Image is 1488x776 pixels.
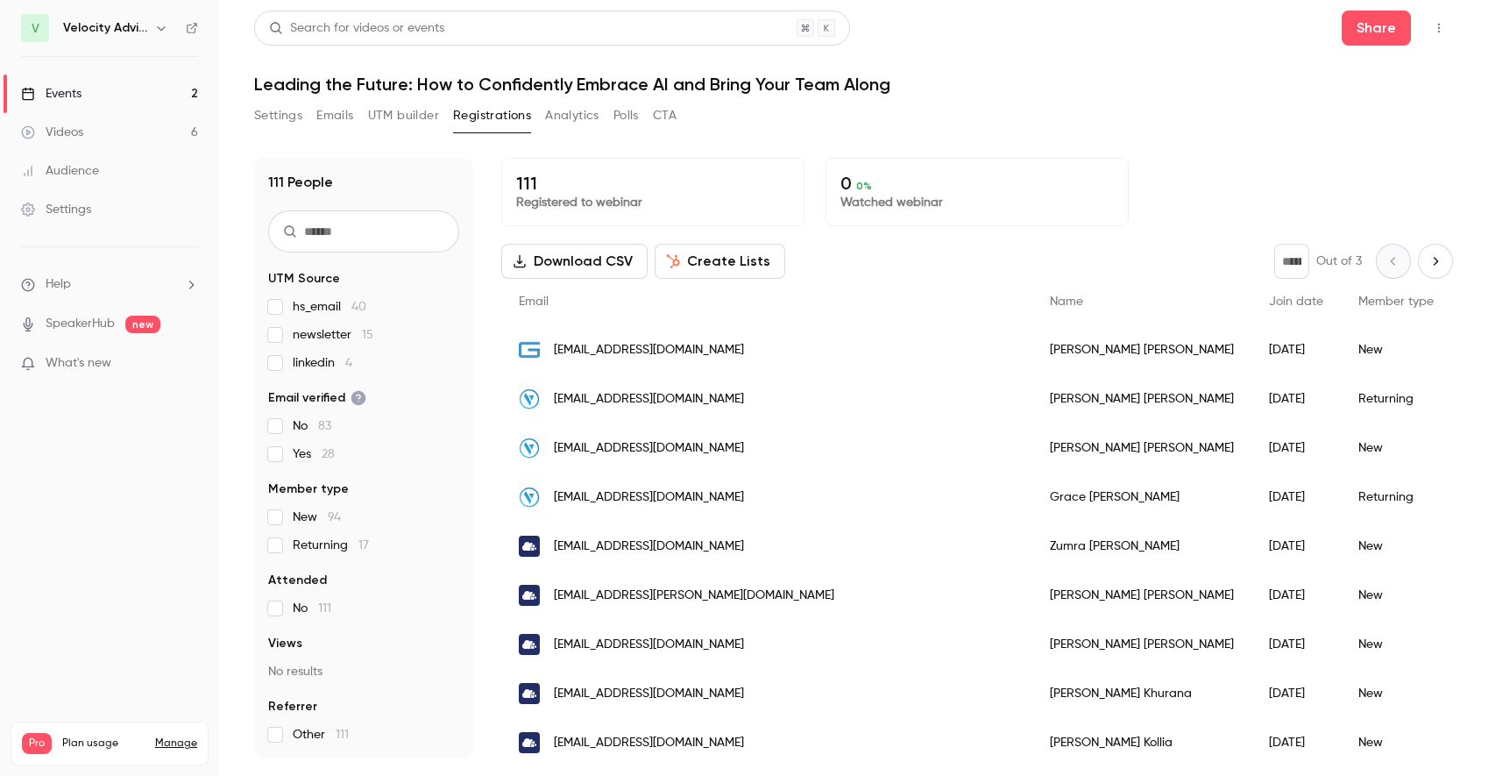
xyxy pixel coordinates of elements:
[318,602,331,615] span: 111
[293,417,331,435] span: No
[519,634,540,655] img: successkpi.com
[554,390,744,409] span: [EMAIL_ADDRESS][DOMAIN_NAME]
[125,316,160,333] span: new
[1251,571,1341,620] div: [DATE]
[1251,522,1341,571] div: [DATE]
[1341,571,1451,620] div: New
[269,19,444,38] div: Search for videos or events
[362,329,373,341] span: 15
[519,585,540,606] img: successkpi.com
[345,357,352,369] span: 4
[63,19,147,37] h6: Velocity Advisory Group
[1251,424,1341,473] div: [DATE]
[1251,669,1341,718] div: [DATE]
[519,536,540,557] img: successkpi.com
[554,587,834,605] span: [EMAIL_ADDRESS][PERSON_NAME][DOMAIN_NAME]
[519,487,540,508] img: velocityadvisorygroup.com
[1050,295,1083,308] span: Name
[1251,325,1341,374] div: [DATE]
[46,275,71,294] span: Help
[268,698,317,715] span: Referrer
[268,572,327,589] span: Attended
[1032,325,1251,374] div: [PERSON_NAME] [PERSON_NAME]
[613,102,639,130] button: Polls
[1341,669,1451,718] div: New
[1032,669,1251,718] div: [PERSON_NAME] Khurana
[519,295,549,308] span: Email
[1032,620,1251,669] div: [PERSON_NAME] [PERSON_NAME]
[519,438,540,459] img: velocityadvisorygroup.com
[1032,424,1251,473] div: [PERSON_NAME] [PERSON_NAME]
[1032,718,1251,767] div: [PERSON_NAME] Kollia
[545,102,599,130] button: Analytics
[1341,374,1451,424] div: Returning
[293,509,341,526] span: New
[653,102,677,130] button: CTA
[62,737,145,751] span: Plan usage
[1341,424,1451,473] div: New
[554,538,744,556] span: [EMAIL_ADDRESS][DOMAIN_NAME]
[32,19,39,38] span: V
[1342,11,1411,46] button: Share
[1251,473,1341,522] div: [DATE]
[21,124,83,141] div: Videos
[155,737,197,751] a: Manage
[519,339,540,360] img: grovexxiii.com
[351,301,366,313] span: 40
[1316,253,1362,270] p: Out of 3
[21,162,99,180] div: Audience
[554,439,744,458] span: [EMAIL_ADDRESS][DOMAIN_NAME]
[293,726,349,744] span: Other
[1341,473,1451,522] div: Returning
[501,244,648,279] button: Download CSV
[268,270,340,288] span: UTM Source
[1032,571,1251,620] div: [PERSON_NAME] [PERSON_NAME]
[554,636,744,654] span: [EMAIL_ADDRESS][DOMAIN_NAME]
[293,600,331,617] span: No
[358,539,369,552] span: 17
[840,173,1114,194] p: 0
[554,734,744,752] span: [EMAIL_ADDRESS][DOMAIN_NAME]
[453,102,531,130] button: Registrations
[1251,374,1341,424] div: [DATE]
[554,488,744,507] span: [EMAIL_ADDRESS][DOMAIN_NAME]
[1358,295,1434,308] span: Member type
[554,685,744,703] span: [EMAIL_ADDRESS][DOMAIN_NAME]
[254,74,1453,95] h1: Leading the Future: How to Confidently Embrace AI and Bring Your Team Along
[655,244,785,279] button: Create Lists
[516,173,790,194] p: 111
[1032,522,1251,571] div: Zumra [PERSON_NAME]
[22,733,52,754] span: Pro
[1032,374,1251,424] div: [PERSON_NAME] [PERSON_NAME]
[1251,718,1341,767] div: [DATE]
[856,180,872,192] span: 0 %
[21,201,91,218] div: Settings
[554,341,744,360] span: [EMAIL_ADDRESS][DOMAIN_NAME]
[1341,325,1451,374] div: New
[1251,620,1341,669] div: [DATE]
[368,102,439,130] button: UTM builder
[1032,473,1251,522] div: Grace [PERSON_NAME]
[254,102,302,130] button: Settings
[268,389,366,407] span: Email verified
[268,172,333,193] h1: 111 People
[21,275,198,294] li: help-dropdown-opener
[1341,522,1451,571] div: New
[21,85,81,103] div: Events
[519,388,540,409] img: velocityadvisorygroup.com
[177,356,198,372] iframe: Noticeable Trigger
[293,298,366,316] span: hs_email
[519,683,540,704] img: successkpi.com
[1418,244,1453,279] button: Next page
[293,537,369,554] span: Returning
[293,326,373,344] span: newsletter
[316,102,353,130] button: Emails
[840,194,1114,211] p: Watched webinar
[268,663,459,680] p: No results
[336,729,349,741] span: 111
[519,732,540,753] img: successkpi.com
[268,270,459,744] section: facet-groups
[516,194,790,211] p: Registered to webinar
[1269,295,1323,308] span: Join date
[268,635,302,652] span: Views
